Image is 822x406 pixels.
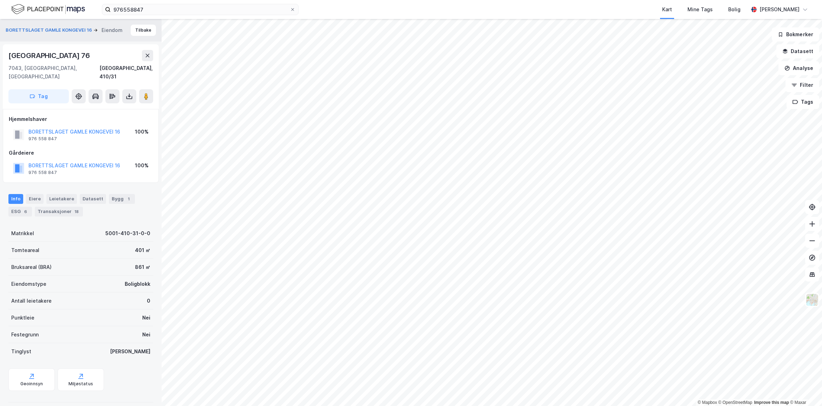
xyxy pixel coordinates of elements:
div: Tomteareal [11,246,39,254]
button: Tag [8,89,69,103]
div: Punktleie [11,314,34,322]
button: Tilbake [131,25,156,36]
div: Eiendomstype [11,280,46,288]
div: Gårdeiere [9,149,153,157]
div: Leietakere [46,194,77,204]
div: Kart [662,5,672,14]
a: Improve this map [754,400,789,405]
div: Info [8,194,23,204]
div: Kontrollprogram for chat [787,372,822,406]
iframe: Chat Widget [787,372,822,406]
div: [GEOGRAPHIC_DATA] 76 [8,50,91,61]
div: 401 ㎡ [135,246,150,254]
div: Miljøstatus [68,381,93,387]
div: Bruksareal (BRA) [11,263,52,271]
div: 976 558 847 [28,170,57,175]
div: Matrikkel [11,229,34,238]
a: OpenStreetMap [718,400,752,405]
div: [PERSON_NAME] [759,5,800,14]
div: Boligblokk [125,280,150,288]
button: Datasett [776,44,819,58]
div: ESG [8,207,32,217]
div: Tinglyst [11,347,31,356]
div: Bolig [728,5,741,14]
button: Filter [785,78,819,92]
button: Analyse [778,61,819,75]
div: 861 ㎡ [135,263,150,271]
img: Z [805,293,819,307]
div: Nei [142,314,150,322]
div: Nei [142,330,150,339]
div: 1 [125,195,132,202]
button: BORETTSLAGET GAMLE KONGEVEI 16 [6,27,93,34]
div: Datasett [80,194,106,204]
div: [PERSON_NAME] [110,347,150,356]
div: Antall leietakere [11,297,52,305]
div: 976 558 847 [28,136,57,142]
a: Mapbox [698,400,717,405]
div: 6 [22,208,29,215]
div: 7043, [GEOGRAPHIC_DATA], [GEOGRAPHIC_DATA] [8,64,99,81]
button: Tags [787,95,819,109]
div: Eiere [26,194,44,204]
div: 18 [73,208,80,215]
div: Festegrunn [11,330,39,339]
button: Bokmerker [772,27,819,41]
div: 5001-410-31-0-0 [105,229,150,238]
div: Geoinnsyn [20,381,43,387]
div: 100% [135,128,149,136]
div: [GEOGRAPHIC_DATA], 410/31 [99,64,153,81]
div: Eiendom [102,26,123,34]
img: logo.f888ab2527a4732fd821a326f86c7f29.svg [11,3,85,15]
div: 0 [147,297,150,305]
div: Mine Tags [687,5,713,14]
div: Transaksjoner [35,207,83,217]
div: Bygg [109,194,135,204]
input: Søk på adresse, matrikkel, gårdeiere, leietakere eller personer [111,4,290,15]
div: Hjemmelshaver [9,115,153,123]
div: 100% [135,161,149,170]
